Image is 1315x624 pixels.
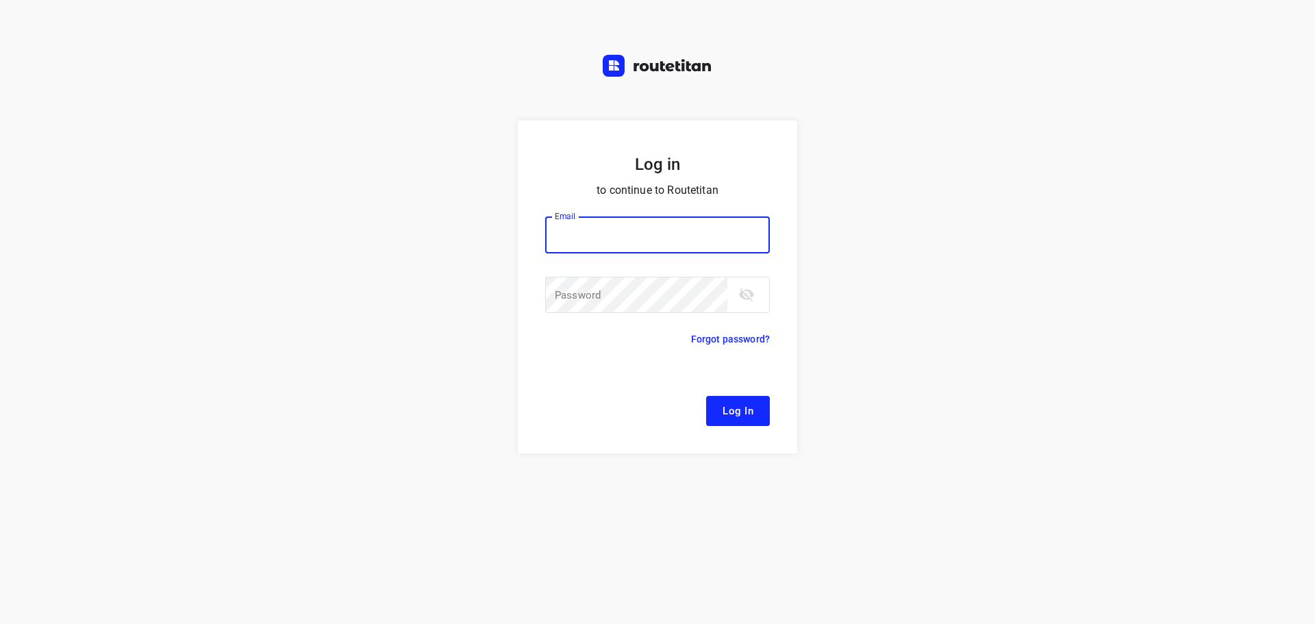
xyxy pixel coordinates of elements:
h5: Log in [545,153,770,175]
button: toggle password visibility [733,281,760,308]
p: to continue to Routetitan [545,181,770,200]
span: Log In [723,402,753,420]
img: Routetitan [603,55,712,77]
p: Forgot password? [691,331,770,347]
button: Log In [706,396,770,426]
